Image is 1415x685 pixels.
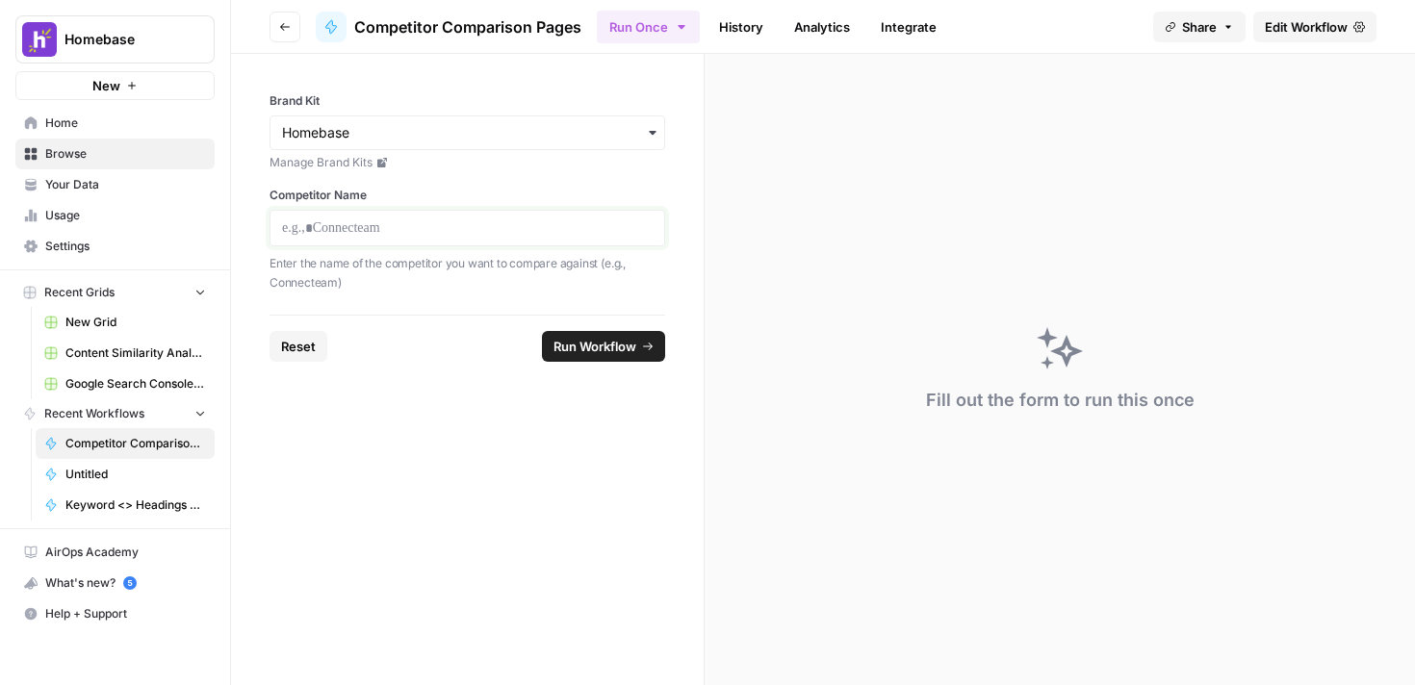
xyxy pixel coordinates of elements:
[542,331,665,362] button: Run Workflow
[36,368,215,399] a: Google Search Console - [URL][DOMAIN_NAME]
[869,12,948,42] a: Integrate
[15,399,215,428] button: Recent Workflows
[15,15,215,63] button: Workspace: Homebase
[65,435,206,452] span: Competitor Comparison Pages
[270,331,327,362] button: Reset
[1253,12,1376,42] a: Edit Workflow
[15,231,215,262] a: Settings
[45,114,206,132] span: Home
[282,123,653,142] input: Homebase
[15,537,215,568] a: AirOps Academy
[15,71,215,100] button: New
[45,544,206,561] span: AirOps Academy
[64,30,181,49] span: Homebase
[36,307,215,338] a: New Grid
[15,139,215,169] a: Browse
[553,337,636,356] span: Run Workflow
[65,496,206,514] span: Keyword <> Headings Similarity Score
[45,238,206,255] span: Settings
[597,11,700,43] button: Run Once
[15,200,215,231] a: Usage
[316,12,581,42] a: Competitor Comparison Pages
[36,428,215,459] a: Competitor Comparison Pages
[45,605,206,622] span: Help + Support
[16,569,214,597] div: What's new?
[36,490,215,520] a: Keyword <> Headings Similarity Score
[45,145,206,163] span: Browse
[15,169,215,200] a: Your Data
[65,466,206,483] span: Untitled
[15,278,215,307] button: Recent Grids
[127,578,132,588] text: 5
[270,92,665,110] label: Brand Kit
[281,337,316,356] span: Reset
[270,154,665,171] a: Manage Brand Kits
[1182,17,1217,37] span: Share
[15,108,215,139] a: Home
[92,76,120,95] span: New
[44,284,115,301] span: Recent Grids
[15,598,215,629] button: Help + Support
[707,12,775,42] a: History
[22,22,57,57] img: Homebase Logo
[354,15,581,38] span: Competitor Comparison Pages
[15,568,215,598] button: What's new? 5
[45,207,206,224] span: Usage
[123,576,137,590] a: 5
[1153,12,1246,42] button: Share
[270,254,665,292] p: Enter the name of the competitor you want to compare against (e.g., Connecteam)
[36,338,215,368] a: Content Similarity Analysis Grid
[270,187,665,204] label: Competitor Name
[926,387,1195,414] div: Fill out the form to run this once
[44,405,144,422] span: Recent Workflows
[783,12,862,42] a: Analytics
[45,176,206,193] span: Your Data
[65,314,206,331] span: New Grid
[65,344,206,362] span: Content Similarity Analysis Grid
[65,375,206,393] span: Google Search Console - [URL][DOMAIN_NAME]
[36,459,215,490] a: Untitled
[1265,17,1348,37] span: Edit Workflow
